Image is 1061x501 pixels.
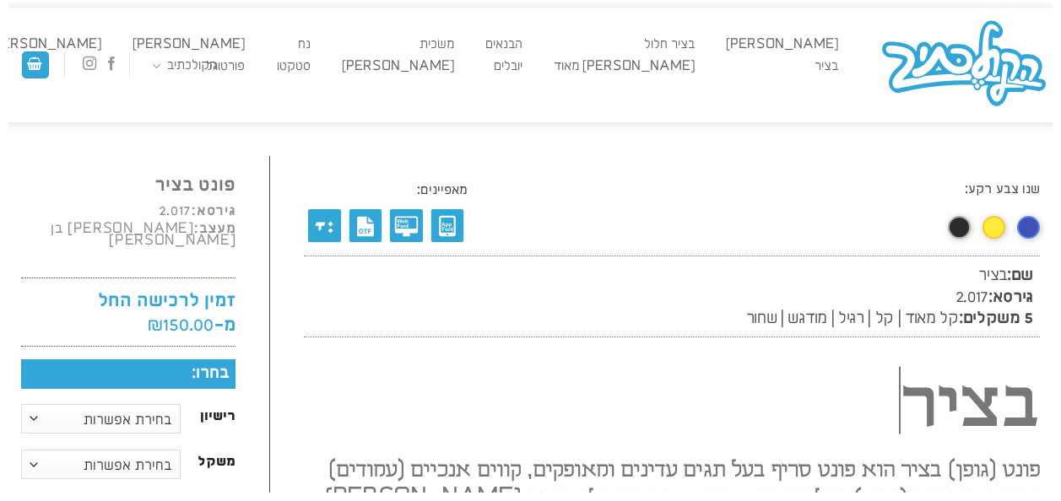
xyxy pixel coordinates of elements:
[880,19,1048,110] img: הקולכתיב
[411,37,462,52] a: משׂכית
[978,267,1007,284] span: בציר
[304,358,1040,449] h1: בציר
[427,182,468,199] p: מאפיינים:
[125,37,253,52] a: [PERSON_NAME]
[198,411,235,423] label: רישיון
[386,182,426,245] div: Webfont
[746,310,959,327] span: קל מאוד | קל | רגיל | מודגש | שחור
[51,221,235,249] span: [PERSON_NAME] בן [PERSON_NAME]
[477,37,530,52] a: הבנאים
[427,182,468,245] div: Application Font license
[485,59,530,74] a: יובלים
[21,224,235,248] h6: מעצב:
[636,37,703,52] a: בציר חלול
[304,205,344,245] img: תמיכה בניקוד מתוכנת
[198,456,235,468] label: משקל
[21,359,235,389] h5: בחרו:
[546,59,703,74] a: [PERSON_NAME] מאוד
[718,37,847,52] a: [PERSON_NAME]
[21,289,235,338] h4: זמין לרכישה החל מ-
[345,205,386,245] img: TTF - OpenType Flavor
[304,256,1040,337] span: שם: גירסא: 5 משקלים:
[386,205,426,245] img: Webfont
[345,182,386,245] div: TTF - OpenType Flavor
[955,288,988,306] span: 2.017
[105,56,118,73] a: עקבו אחרינו בפייסבוק
[427,205,468,245] img: Application Font license
[148,315,214,336] bdi: 150.00
[22,51,49,79] a: מעבר לסל הקניות
[290,37,318,52] a: נח
[807,59,847,74] a: בציר
[794,181,1040,198] span: שנו צבע רקע:
[21,206,235,218] h6: גירסא:
[333,59,462,74] a: [PERSON_NAME]
[143,58,225,74] a: הקולכתיב
[21,174,235,198] h4: פונט בציר
[159,203,192,219] span: 2.017
[83,56,96,73] a: עקבו אחרינו באינסטגרם
[148,315,163,336] span: ₪
[304,182,344,245] div: תמיכה בניקוד מתוכנת
[268,59,318,74] a: סטקטו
